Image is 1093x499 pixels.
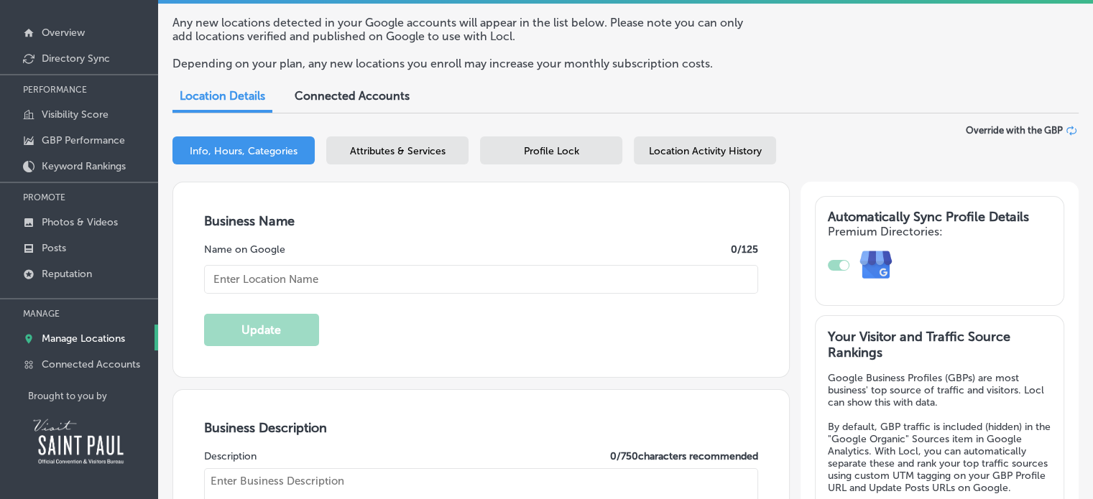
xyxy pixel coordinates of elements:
span: Location Activity History [649,145,762,157]
p: Overview [42,27,85,39]
p: Visibility Score [42,108,109,121]
h3: Business Name [204,213,758,229]
p: GBP Performance [42,134,125,146]
img: Visit Saint Paul [28,413,129,469]
img: e7ababfa220611ac49bdb491a11684a6.png [849,238,903,292]
p: Depending on your plan, any new locations you enroll may increase your monthly subscription costs. [172,57,762,70]
p: Brought to you by [28,391,158,401]
label: 0 / 750 characters recommended [610,450,758,462]
p: Photos & Videos [42,216,118,228]
span: Profile Lock [524,145,579,157]
label: Description [204,450,257,462]
h3: Business Description [204,420,758,436]
span: Connected Accounts [295,89,410,103]
p: Manage Locations [42,332,125,345]
h4: Premium Directories: [828,225,1051,238]
p: Any new locations detected in your Google accounts will appear in the list below. Please note you... [172,16,762,43]
span: Attributes & Services [350,145,446,157]
h3: Automatically Sync Profile Details [828,209,1051,225]
p: Reputation [42,268,92,280]
p: By default, GBP traffic is included (hidden) in the "Google Organic" Sources item in Google Analy... [828,421,1051,494]
p: Connected Accounts [42,358,140,370]
h3: Your Visitor and Traffic Source Rankings [828,329,1051,360]
input: Enter Location Name [204,265,758,294]
span: Override with the GBP [966,125,1063,136]
span: Location Details [180,89,265,103]
p: Google Business Profiles (GBPs) are most business' top source of traffic and visitors. Locl can s... [828,372,1051,409]
label: 0 /125 [731,243,758,256]
span: Info, Hours, Categories [190,145,298,157]
p: Directory Sync [42,52,110,65]
label: Name on Google [204,243,285,256]
p: Keyword Rankings [42,160,126,172]
button: Update [204,314,319,346]
p: Posts [42,242,66,254]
